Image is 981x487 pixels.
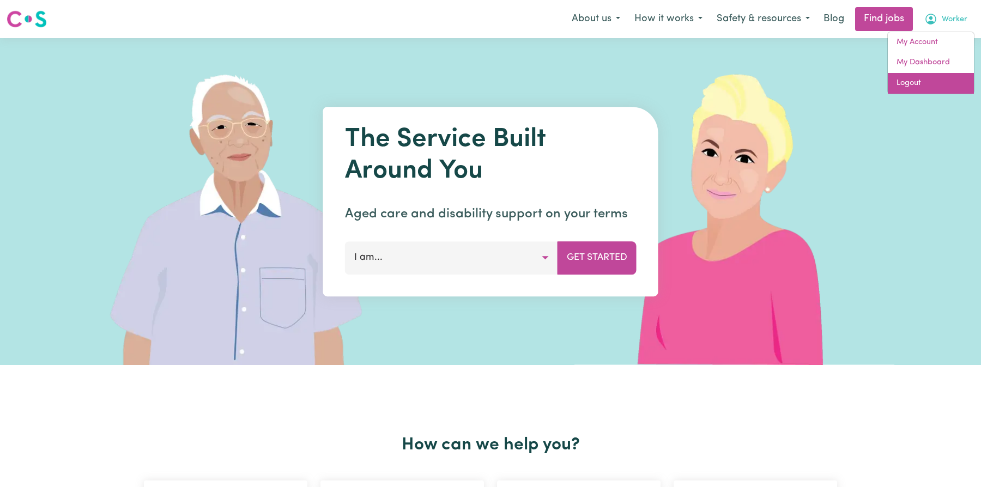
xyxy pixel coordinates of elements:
button: Get Started [558,241,637,274]
a: Careseekers logo [7,7,47,32]
button: How it works [627,8,710,31]
a: Blog [817,7,851,31]
a: Find jobs [855,7,913,31]
img: Careseekers logo [7,9,47,29]
span: Worker [942,14,967,26]
button: My Account [917,8,974,31]
button: I am... [345,241,558,274]
button: About us [565,8,627,31]
h2: How can we help you? [137,435,844,455]
a: My Account [888,32,974,53]
button: Safety & resources [710,8,817,31]
h1: The Service Built Around You [345,124,637,187]
div: My Account [887,32,974,94]
a: My Dashboard [888,52,974,73]
a: Logout [888,73,974,94]
p: Aged care and disability support on your terms [345,204,637,224]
